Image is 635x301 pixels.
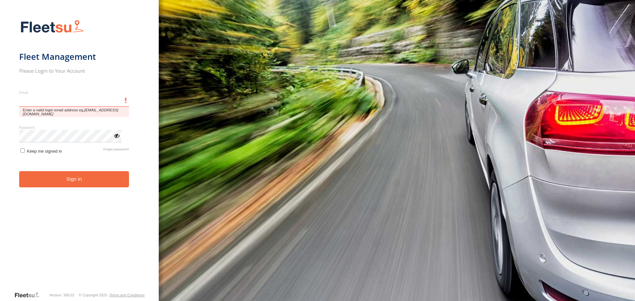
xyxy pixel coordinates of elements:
img: Fleetsu [19,19,85,35]
div: Version: 308.01 [49,293,74,297]
h2: Please Login to Your Account [19,67,129,74]
a: Terms and Conditions [109,293,145,297]
a: Forgot password? [104,147,129,154]
span: Keep me signed in [27,149,62,154]
input: Keep me signed in [21,148,25,153]
button: Sign in [19,171,129,187]
em: [EMAIL_ADDRESS][DOMAIN_NAME] [23,108,118,116]
label: Password [19,125,129,130]
div: ViewPassword [113,132,120,139]
form: main [19,16,140,291]
a: Visit our Website [14,292,45,298]
span: Enter a valid login email address eg. [19,107,129,117]
div: © Copyright 2025 - [79,293,145,297]
h1: Fleet Management [19,51,129,62]
label: Email [19,90,129,95]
